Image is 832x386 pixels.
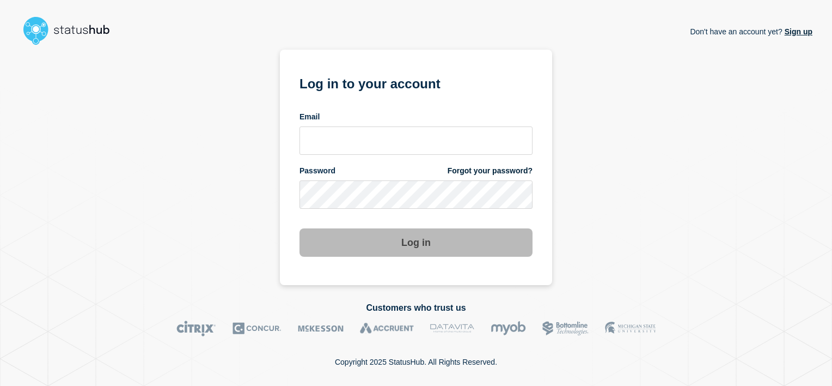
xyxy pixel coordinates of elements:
[299,112,320,122] span: Email
[690,19,812,45] p: Don't have an account yet?
[20,13,123,48] img: StatusHub logo
[360,321,414,336] img: Accruent logo
[605,321,656,336] img: MSU logo
[335,358,497,366] p: Copyright 2025 StatusHub. All Rights Reserved.
[491,321,526,336] img: myob logo
[176,321,216,336] img: Citrix logo
[299,228,533,257] button: Log in
[298,321,344,336] img: McKesson logo
[299,166,335,176] span: Password
[542,321,589,336] img: Bottomline logo
[448,166,533,176] a: Forgot your password?
[299,126,533,155] input: email input
[430,321,474,336] img: DataVita logo
[233,321,282,336] img: Concur logo
[782,27,812,36] a: Sign up
[299,180,533,209] input: password input
[299,73,533,93] h1: Log in to your account
[20,303,812,313] h2: Customers who trust us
